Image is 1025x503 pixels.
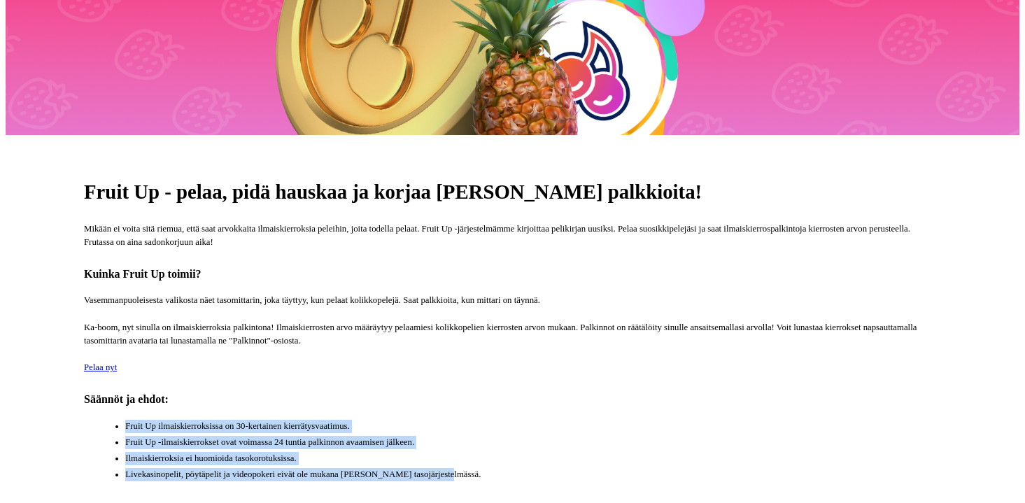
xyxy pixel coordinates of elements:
[84,321,941,348] p: Ka-boom, nyt sinulla on ilmaiskierroksia palkintona! Ilmaiskierrosten arvo määräytyy pelaamiesi k...
[125,436,941,449] li: Fruit Up -ilmaiskierrokset ovat voimassa 24 tuntia palkinnon avaamisen jälkeen.
[84,222,941,249] p: Mikään ei voita sitä riemua, että saat arvokkaita ilmaiskierroksia peleihin, joita todella pelaat...
[84,294,941,307] p: Vasemmanpuoleisesta valikosta näet tasomittarin, joka täyttyy, kun pelaat kolikkopelejä. Saat pal...
[84,180,941,204] h1: Fruit Up - pelaa, pidä hauskaa ja korjaa [PERSON_NAME] palkkioita!
[84,267,941,281] h4: Kuinka Fruit Up toimii?
[84,362,117,372] a: Pelaa nyt
[125,468,941,481] li: Livekasinopelit, pöytäpelit ja videopokeri eivät ole mukana [PERSON_NAME] tasojärjestelmässä.
[125,420,941,433] li: Fruit Up ilmaiskierroksissa on 30-kertainen kierrätysvaatimus.
[125,452,941,465] li: Ilmaiskierroksia ei huomioida tasokorotuksissa.
[84,392,941,406] h4: Säännöt ja ehdot:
